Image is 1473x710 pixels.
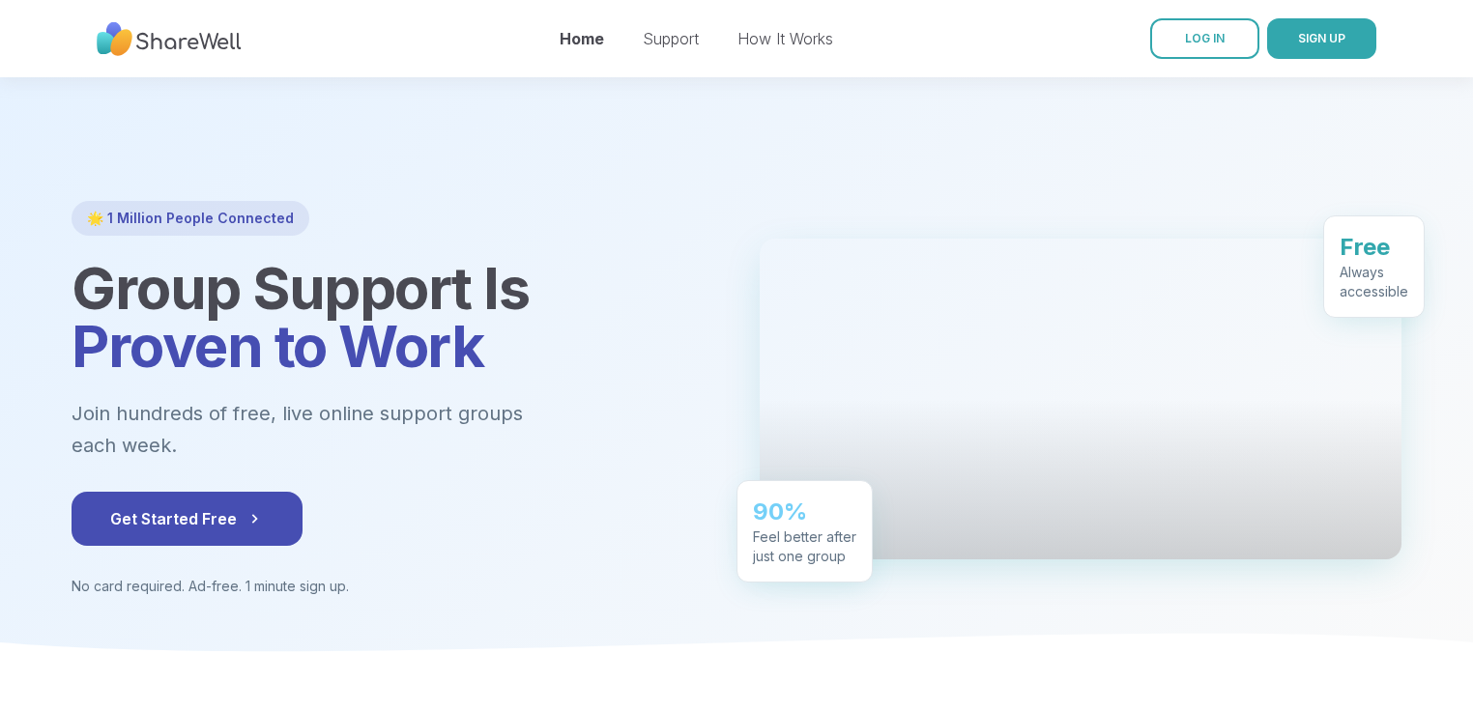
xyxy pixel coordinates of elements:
[72,259,713,375] h1: Group Support Is
[72,398,628,461] p: Join hundreds of free, live online support groups each week.
[753,526,856,565] div: Feel better after just one group
[97,13,242,66] img: ShareWell Nav Logo
[643,29,699,48] a: Support
[110,507,264,530] span: Get Started Free
[560,29,604,48] a: Home
[1150,18,1259,59] a: LOG IN
[72,492,303,546] button: Get Started Free
[72,577,713,596] p: No card required. Ad-free. 1 minute sign up.
[1267,18,1376,59] button: SIGN UP
[737,29,833,48] a: How It Works
[1340,231,1408,262] div: Free
[1340,262,1408,300] div: Always accessible
[72,201,309,236] div: 🌟 1 Million People Connected
[753,496,856,526] div: 90%
[1185,31,1225,45] span: LOG IN
[1298,31,1345,45] span: SIGN UP
[72,311,483,381] span: Proven to Work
